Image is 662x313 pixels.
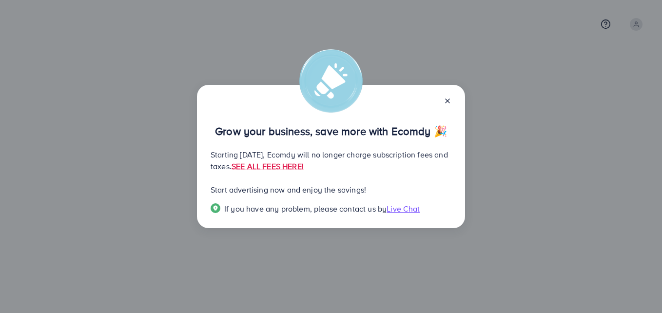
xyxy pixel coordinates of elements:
p: Grow your business, save more with Ecomdy 🎉 [211,125,451,137]
a: SEE ALL FEES HERE! [232,161,304,172]
img: Popup guide [211,203,220,213]
img: alert [299,49,363,113]
span: Live Chat [387,203,420,214]
p: Start advertising now and enjoy the savings! [211,184,451,196]
p: Starting [DATE], Ecomdy will no longer charge subscription fees and taxes. [211,149,451,172]
span: If you have any problem, please contact us by [224,203,387,214]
